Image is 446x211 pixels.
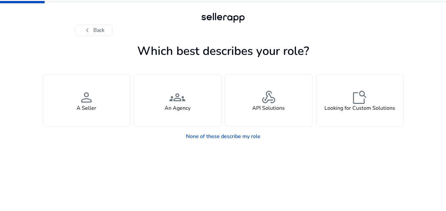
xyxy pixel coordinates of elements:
[261,89,277,105] span: webhook
[169,89,185,105] span: groups
[252,105,285,111] h4: API Solutions
[324,105,395,111] h4: Looking for Custom Solutions
[78,89,94,105] span: person
[134,74,222,127] button: groupsAn Agency
[83,26,91,34] span: chevron_left
[42,74,130,127] button: personA Seller
[77,105,96,111] h4: A Seller
[42,44,404,58] h1: Which best describes your role?
[181,130,266,143] a: None of these describe my role
[75,24,113,36] button: chevron_leftBack
[165,105,190,111] h4: An Agency
[352,89,368,105] span: feature_search
[316,74,404,127] button: feature_searchLooking for Custom Solutions
[225,74,313,127] button: webhookAPI Solutions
